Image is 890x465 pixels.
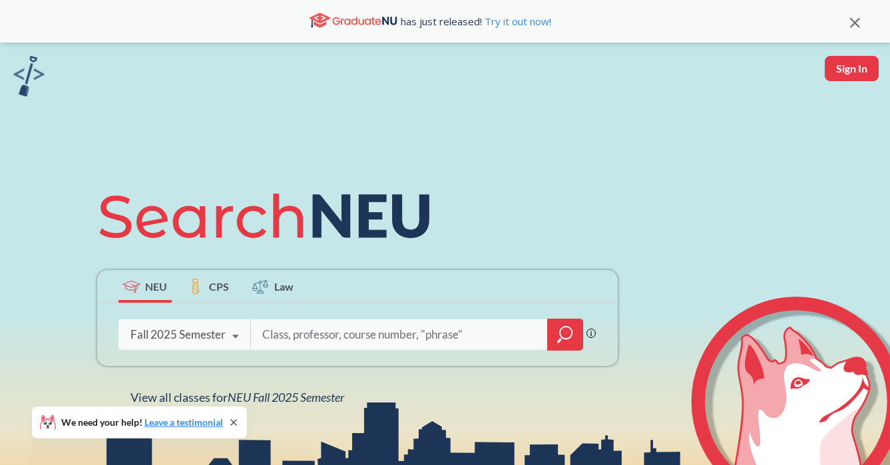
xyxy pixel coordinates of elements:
span: CPS [209,279,229,294]
a: sandbox logo [13,56,45,100]
img: sandbox logo [13,56,45,96]
input: Class, professor, course number, "phrase" [261,321,538,349]
svg: magnifying glass [557,325,573,344]
span: View all classes for [130,390,344,404]
a: Try it out now! [482,15,551,28]
a: Leave a testimonial [144,416,223,428]
span: We need your help! [61,418,223,427]
div: Fall 2025 Semester [130,327,226,342]
span: NEU Fall 2025 Semester [228,390,344,404]
div: magnifying glass [547,319,583,351]
span: Law [274,279,294,294]
span: NEU [145,279,167,294]
span: has just released! [401,14,551,29]
button: Sign In [825,56,879,81]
